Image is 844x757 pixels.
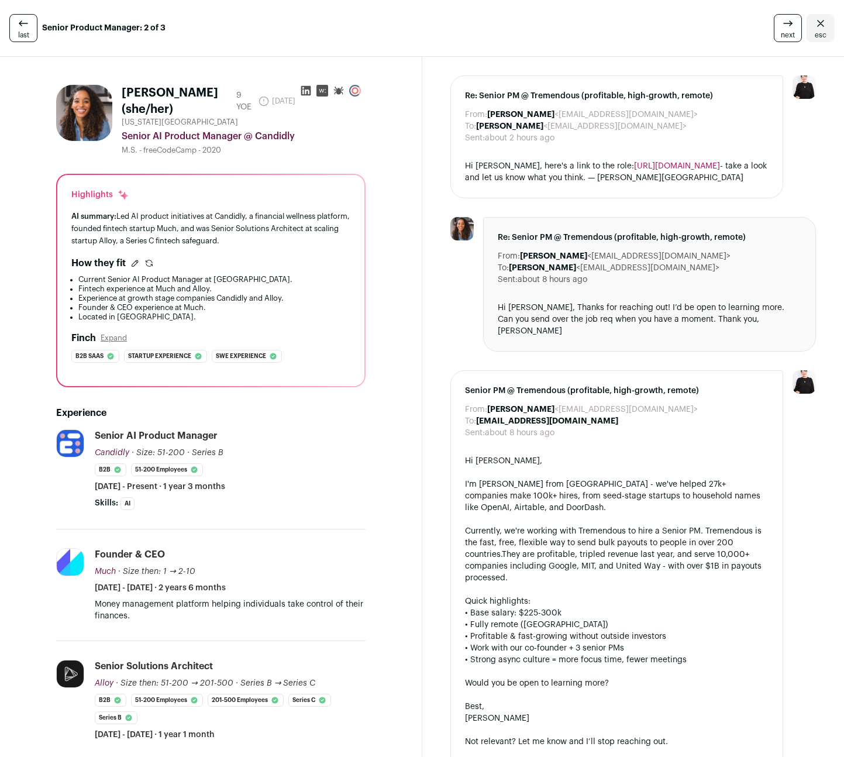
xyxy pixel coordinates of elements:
[95,497,118,509] span: Skills:
[465,642,769,654] div: • Work with our co-founder + 3 senior PMs
[95,598,366,622] p: Money management platform helping individuals take control of their finances.
[465,596,769,607] div: Quick highlights:
[465,550,762,582] span: They are profitable, tripled revenue last year, and serve 10,000+ companies including Google, MIT...
[101,333,127,343] button: Expand
[476,417,618,425] b: [EMAIL_ADDRESS][DOMAIN_NAME]
[216,350,266,362] span: Swe experience
[465,404,487,415] dt: From:
[465,736,769,748] div: Not relevant? Let me know and I’ll stop reaching out.
[520,252,587,260] b: [PERSON_NAME]
[71,256,126,270] h2: How they fit
[42,22,166,34] strong: Senior Product Manager: 2 of 3
[187,447,190,459] span: ·
[192,449,223,457] span: Series B
[78,312,350,322] li: Located in [GEOGRAPHIC_DATA].
[465,654,769,666] div: • Strong async culture = more focus time, fewer meetings
[95,548,165,561] div: Founder & CEO
[56,85,112,141] img: 50a0a4d7cff9080cbdcc4f17b1591f97b0ce9158b351ccc7c7a1e828e1c4b321.jpg
[498,274,518,285] dt: Sent:
[509,264,576,272] b: [PERSON_NAME]
[95,481,225,493] span: [DATE] - Present · 1 year 3 months
[465,479,769,514] div: I'm [PERSON_NAME] from [GEOGRAPHIC_DATA] - we've helped 27k+ companies make 100k+ hires, from see...
[465,631,769,642] div: • Profitable & fast-growing without outside investors
[122,146,366,155] div: M.S. - freeCodeCamp - 2020
[78,294,350,303] li: Experience at growth stage companies Candidly and Alloy.
[236,677,238,689] span: ·
[9,14,37,42] a: last
[95,694,126,707] li: B2B
[781,30,795,40] span: next
[774,14,802,42] a: next
[465,713,769,724] div: [PERSON_NAME]
[498,250,520,262] dt: From:
[95,729,215,741] span: [DATE] - [DATE] · 1 year 1 month
[487,405,554,414] b: [PERSON_NAME]
[465,109,487,121] dt: From:
[95,582,226,594] span: [DATE] - [DATE] · 2 years 6 months
[487,404,698,415] dd: <[EMAIL_ADDRESS][DOMAIN_NAME]>
[122,85,232,118] h1: [PERSON_NAME] (she/her)
[288,694,331,707] li: Series C
[509,262,719,274] dd: <[EMAIL_ADDRESS][DOMAIN_NAME]>
[487,109,698,121] dd: <[EMAIL_ADDRESS][DOMAIN_NAME]>
[465,121,476,132] dt: To:
[71,331,96,345] h2: Finch
[95,679,113,687] span: Alloy
[56,406,366,420] h2: Experience
[450,217,474,240] img: 50a0a4d7cff9080cbdcc4f17b1591f97b0ce9158b351ccc7c7a1e828e1c4b321.jpg
[131,694,203,707] li: 51-200 employees
[465,90,769,102] span: Re: Senior PM @ Tremendous (profitable, high-growth, remote)
[95,449,129,457] span: Candidly
[793,75,816,99] img: 9240684-medium_jpg
[118,567,195,576] span: · Size then: 1 → 2-10
[465,619,769,631] div: • Fully remote ([GEOGRAPHIC_DATA])
[116,679,233,687] span: · Size then: 51-200 → 201-500
[122,129,366,143] div: Senior AI Product Manager @ Candidly
[128,350,191,362] span: Startup experience
[465,525,769,584] div: Currently, we're working with Tremendous to hire a Senior PM. Tremendous is the fast, free, flexi...
[465,701,769,713] div: Best,
[208,694,284,707] li: 201-500 employees
[815,30,826,40] span: esc
[465,677,769,689] div: Would you be open to learning more?
[485,132,554,144] dd: about 2 hours ago
[465,427,485,439] dt: Sent:
[793,370,816,394] img: 9240684-medium_jpg
[122,118,238,127] span: [US_STATE][GEOGRAPHIC_DATA]
[18,30,29,40] span: last
[71,212,116,220] span: AI summary:
[476,122,543,130] b: [PERSON_NAME]
[465,385,769,397] span: Senior PM @ Tremendous (profitable, high-growth, remote)
[518,274,587,285] dd: about 8 hours ago
[75,350,104,362] span: B2b saas
[57,430,84,457] img: e54cc6ca1ac86512819c1b56250f9fb54231479ee47a7239f111b2da3d768e55.jpg
[120,497,135,510] li: AI
[95,429,218,442] div: Senior AI Product Manager
[95,711,137,724] li: Series B
[236,90,253,113] div: 9 YOE
[95,660,213,673] div: Senior Solutions Architect
[78,284,350,294] li: Fintech experience at Much and Alloy.
[465,160,769,184] div: Hi [PERSON_NAME], here's a link to the role: - take a look and let us know what you think. — [PER...
[476,121,687,132] dd: <[EMAIL_ADDRESS][DOMAIN_NAME]>
[498,232,802,243] span: Re: Senior PM @ Tremendous (profitable, high-growth, remote)
[78,275,350,284] li: Current Senior AI Product Manager at [GEOGRAPHIC_DATA].
[465,415,476,427] dt: To:
[131,463,203,476] li: 51-200 employees
[57,549,84,576] img: 4f7986918d15e234d93e5b745b640e8740b685a088eb2d201c7fac5f600cc724.jpg
[634,162,720,170] a: [URL][DOMAIN_NAME]
[465,607,769,619] div: • Base salary: $225-300k
[258,95,295,107] span: [DATE]
[78,303,350,312] li: Founder & CEO experience at Much.
[95,567,116,576] span: Much
[465,455,769,467] div: Hi [PERSON_NAME],
[807,14,835,42] a: Close
[520,250,731,262] dd: <[EMAIL_ADDRESS][DOMAIN_NAME]>
[71,210,350,247] div: Led AI product initiatives at Candidly, a financial wellness platform, founded fintech startup Mu...
[71,189,129,201] div: Highlights
[240,679,316,687] span: Series B → Series C
[487,111,554,119] b: [PERSON_NAME]
[485,427,554,439] dd: about 8 hours ago
[498,262,509,274] dt: To:
[132,449,185,457] span: · Size: 51-200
